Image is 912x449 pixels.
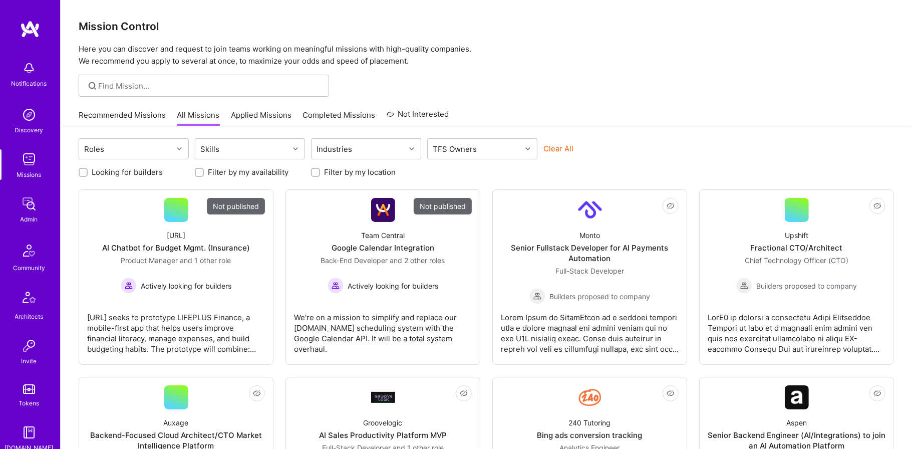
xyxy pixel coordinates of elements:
[569,417,611,428] div: 240 Tutoring
[785,385,809,409] img: Company Logo
[873,389,881,397] i: icon EyeClosed
[736,278,752,294] img: Builders proposed to company
[15,125,44,135] div: Discovery
[13,263,45,273] div: Community
[361,230,405,241] div: Team Central
[102,243,250,253] div: AI Chatbot for Budget Mgmt. (Insurance)
[208,167,288,177] label: Filter by my availability
[555,267,624,275] span: Full-Stack Developer
[525,146,530,151] i: icon Chevron
[364,417,403,428] div: Groovelogic
[87,80,98,92] i: icon SearchGrey
[23,384,35,394] img: tokens
[17,169,42,180] div: Missions
[578,385,602,409] img: Company Logo
[409,146,414,151] i: icon Chevron
[82,142,107,156] div: Roles
[19,194,39,214] img: admin teamwork
[19,149,39,169] img: teamwork
[87,198,265,356] a: Not published[URL]AI Chatbot for Budget Mgmt. (Insurance)Product Manager and 1 other roleActively...
[164,417,189,428] div: Auxage
[19,58,39,78] img: bell
[549,291,650,302] span: Builders proposed to company
[180,256,231,265] span: and 1 other role
[348,281,438,291] span: Actively looking for builders
[198,142,222,156] div: Skills
[79,43,894,67] p: Here you can discover and request to join teams working on meaningful missions with high-quality ...
[22,356,37,366] div: Invite
[19,398,40,408] div: Tokens
[12,78,47,89] div: Notifications
[786,417,807,428] div: Aspen
[21,214,38,224] div: Admin
[431,142,480,156] div: TFS Owners
[371,392,395,402] img: Company Logo
[667,202,675,210] i: icon EyeClosed
[79,20,894,33] h3: Mission Control
[231,110,291,126] a: Applied Missions
[167,230,185,241] div: [URL]
[79,110,166,126] a: Recommended Missions
[579,230,600,241] div: Monto
[501,243,679,264] div: Senior Fullstack Developer for AI Payments Automation
[20,20,40,38] img: logo
[293,146,298,151] i: icon Chevron
[15,311,44,322] div: Architects
[328,278,344,294] img: Actively looking for builders
[19,336,39,356] img: Invite
[460,389,468,397] i: icon EyeClosed
[414,198,472,214] div: Not published
[324,167,396,177] label: Filter by my location
[319,430,447,440] div: AI Sales Productivity Platform MVP
[390,256,445,265] span: and 2 other roles
[667,389,675,397] i: icon EyeClosed
[17,287,41,311] img: Architects
[99,81,322,91] input: Find Mission...
[315,142,355,156] div: Industries
[501,198,679,356] a: Company LogoMontoSenior Fullstack Developer for AI Payments AutomationFull-Stack Developer Builde...
[578,198,602,222] img: Company Logo
[745,256,848,265] span: Chief Technology Officer (CTO)
[537,430,643,440] div: Bing ads conversion tracking
[529,288,545,304] img: Builders proposed to company
[177,110,220,126] a: All Missions
[501,304,679,354] div: Lorem Ipsum do SitamEtcon ad e seddoei tempori utla e dolore magnaal eni admini veniam qui no exe...
[294,198,472,356] a: Not publishedCompany LogoTeam CentralGoogle Calendar IntegrationBack-End Developer and 2 other ro...
[92,167,163,177] label: Looking for builders
[387,108,449,126] a: Not Interested
[332,243,434,253] div: Google Calendar Integration
[543,143,573,154] button: Clear All
[873,202,881,210] i: icon EyeClosed
[87,304,265,354] div: [URL] seeks to prototype LIFEPLUS Finance, a mobile-first app that helps users improve financial ...
[708,198,885,356] a: UpshiftFractional CTO/ArchitectChief Technology Officer (CTO) Builders proposed to companyBuilder...
[17,239,41,263] img: Community
[121,278,137,294] img: Actively looking for builders
[177,146,182,151] i: icon Chevron
[207,198,265,214] div: Not published
[141,281,231,291] span: Actively looking for builders
[19,105,39,125] img: discovery
[751,243,843,253] div: Fractional CTO/Architect
[785,230,808,241] div: Upshift
[303,110,376,126] a: Completed Missions
[371,198,395,222] img: Company Logo
[121,256,178,265] span: Product Manager
[253,389,261,397] i: icon EyeClosed
[294,304,472,354] div: We're on a mission to simplify and replace our [DOMAIN_NAME] scheduling system with the Google Ca...
[708,304,885,354] div: LorE0 ip dolorsi a consectetu Adipi Elitseddoe Tempori ut labo et d magnaali enim admini ven quis...
[19,422,39,442] img: guide book
[756,281,857,291] span: Builders proposed to company
[321,256,388,265] span: Back-End Developer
